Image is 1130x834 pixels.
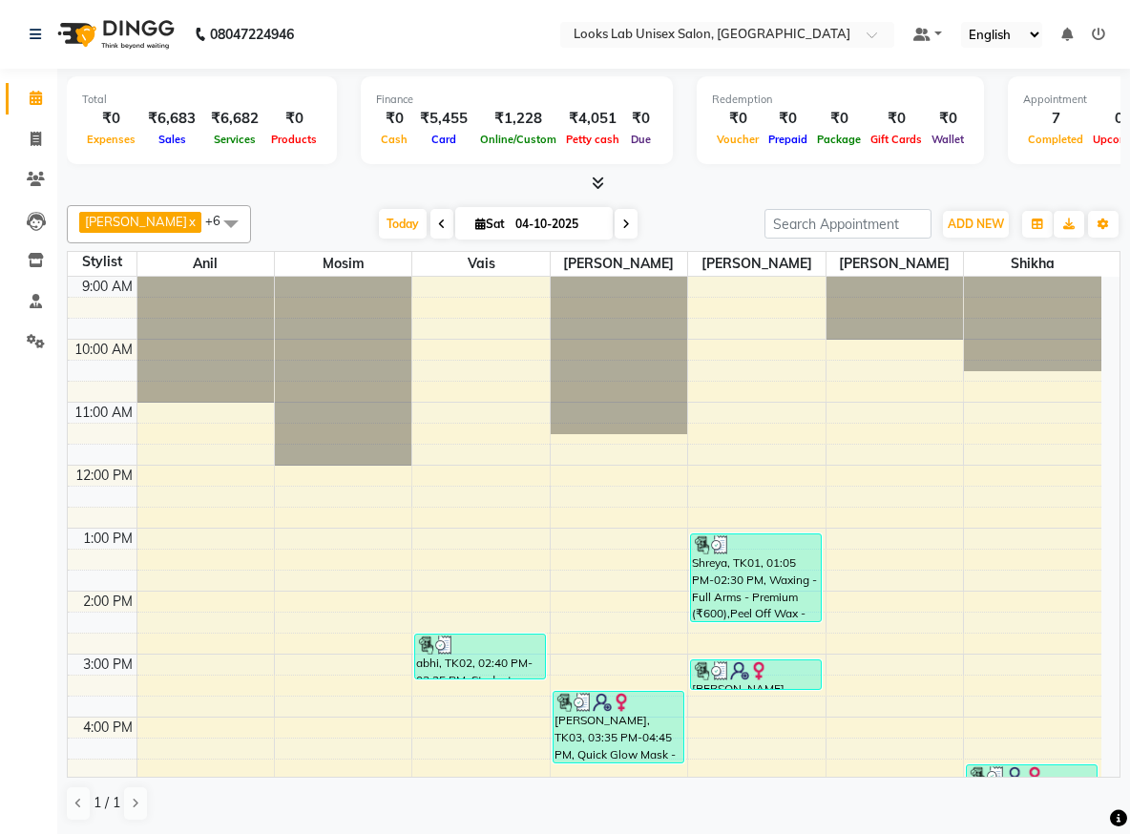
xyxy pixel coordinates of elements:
[827,252,963,276] span: [PERSON_NAME]
[209,133,261,146] span: Services
[187,214,196,229] a: x
[203,108,266,130] div: ₹6,682
[94,793,120,813] span: 1 / 1
[1023,108,1088,130] div: 7
[85,214,187,229] span: [PERSON_NAME]
[712,108,764,130] div: ₹0
[266,108,322,130] div: ₹0
[764,133,812,146] span: Prepaid
[554,692,683,762] div: [PERSON_NAME], TK03, 03:35 PM-04:45 PM, Quick Glow Mask - Marine Glow Mask (₹800),Clean-Up - Good...
[561,108,624,130] div: ₹4,051
[79,655,136,675] div: 3:00 PM
[712,133,764,146] span: Voucher
[1023,133,1088,146] span: Completed
[764,209,931,239] input: Search Appointment
[79,592,136,612] div: 2:00 PM
[475,133,561,146] span: Online/Custom
[376,108,412,130] div: ₹0
[79,718,136,738] div: 4:00 PM
[626,133,656,146] span: Due
[427,133,461,146] span: Card
[561,133,624,146] span: Petty cash
[137,252,274,276] span: Anil
[82,133,140,146] span: Expenses
[376,133,412,146] span: Cash
[379,209,427,239] span: Today
[948,217,1004,231] span: ADD NEW
[712,92,969,108] div: Redemption
[205,213,235,228] span: +6
[79,529,136,549] div: 1:00 PM
[688,252,825,276] span: [PERSON_NAME]
[72,466,136,486] div: 12:00 PM
[49,8,179,61] img: logo
[415,635,545,678] div: abhi, TK02, 02:40 PM-03:25 PM, Students Combo (₹299)
[376,92,658,108] div: Finance
[210,8,294,61] b: 08047224946
[927,133,969,146] span: Wallet
[866,108,927,130] div: ₹0
[475,108,561,130] div: ₹1,228
[82,108,140,130] div: ₹0
[943,211,1009,238] button: ADD NEW
[154,133,191,146] span: Sales
[691,534,821,621] div: Shreya, TK01, 01:05 PM-02:30 PM, Waxing - Full Arms - Premium (₹600),Peel Off Wax - Forehead / Si...
[927,108,969,130] div: ₹0
[764,108,812,130] div: ₹0
[471,217,510,231] span: Sat
[68,252,136,272] div: Stylist
[78,277,136,297] div: 9:00 AM
[691,660,821,689] div: [PERSON_NAME], TK03, 03:05 PM-03:35 PM, Women’s Hair Wash & Styling - Hair Wash + Conditioning - ...
[71,340,136,360] div: 10:00 AM
[812,108,866,130] div: ₹0
[275,252,411,276] span: Mosim
[510,210,605,239] input: 2025-10-04
[866,133,927,146] span: Gift Cards
[140,108,203,130] div: ₹6,683
[71,403,136,423] div: 11:00 AM
[412,108,475,130] div: ₹5,455
[266,133,322,146] span: Products
[551,252,687,276] span: [PERSON_NAME]
[624,108,658,130] div: ₹0
[964,252,1101,276] span: Shikha
[812,133,866,146] span: Package
[412,252,549,276] span: Vais
[82,92,322,108] div: Total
